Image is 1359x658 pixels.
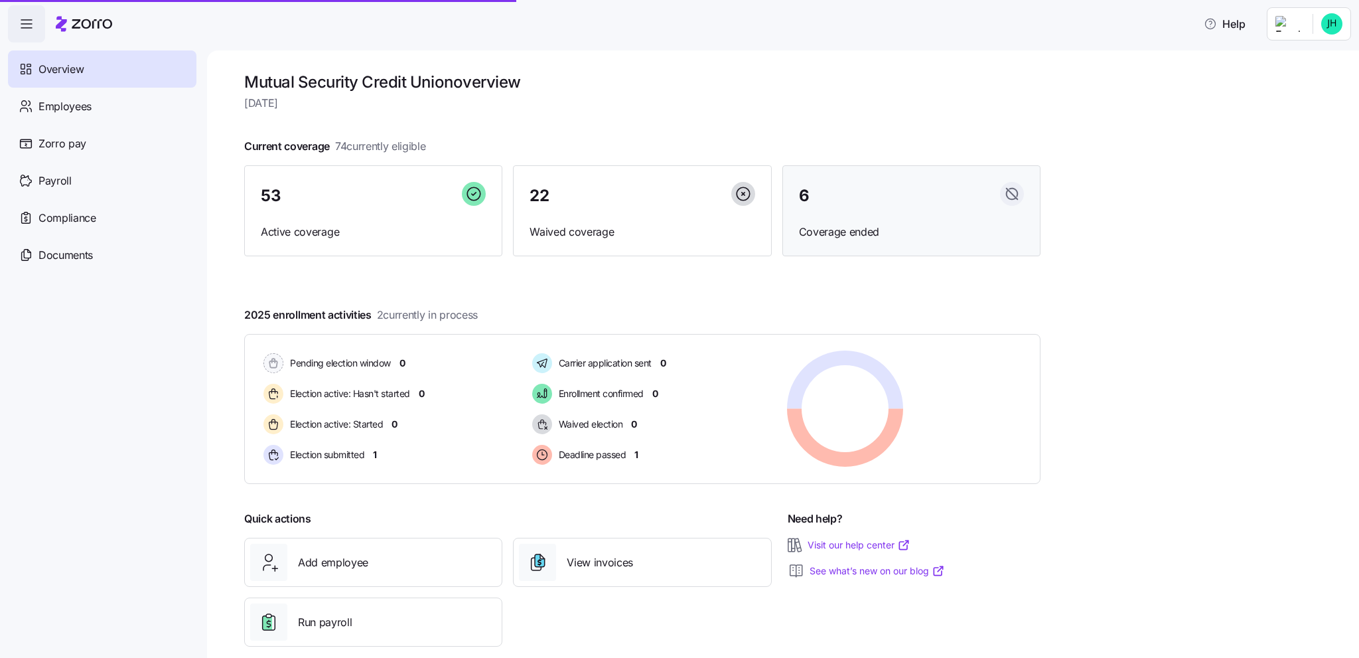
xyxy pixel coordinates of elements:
a: Employees [8,88,196,125]
span: 2025 enrollment activities [244,307,478,323]
span: Compliance [38,210,96,226]
img: Employer logo [1275,16,1302,32]
a: Visit our help center [808,538,910,552]
span: 0 [660,357,666,370]
span: Election active: Hasn't started [286,387,410,400]
span: Overview [38,61,84,78]
span: Pending election window [286,357,391,370]
span: 1 [373,448,377,461]
span: Carrier application sent [555,357,652,370]
span: Documents [38,247,93,264]
span: Run payroll [298,614,352,631]
a: See what’s new on our blog [810,564,945,578]
span: Employees [38,98,92,115]
span: 0 [392,418,397,431]
span: Help [1204,16,1246,32]
h1: Mutual Security Credit Union overview [244,72,1040,92]
button: Help [1193,11,1256,37]
span: 0 [652,387,658,400]
span: [DATE] [244,95,1040,112]
span: 0 [631,418,637,431]
a: Payroll [8,162,196,199]
span: 6 [799,188,810,204]
span: Payroll [38,173,72,189]
span: 1 [634,448,638,461]
a: Zorro pay [8,125,196,162]
span: Current coverage [244,138,426,155]
a: Overview [8,50,196,88]
span: Election submitted [286,448,364,461]
span: Waived coverage [530,224,754,240]
span: Need help? [788,511,843,527]
span: Zorro pay [38,135,86,152]
span: Add employee [298,554,368,571]
span: 0 [419,387,425,400]
span: Quick actions [244,511,311,527]
img: 8c8e6c77ffa765d09eea4464d202a615 [1321,13,1342,35]
span: 22 [530,188,549,204]
a: Documents [8,236,196,274]
span: 0 [399,357,405,370]
span: Waived election [555,418,623,431]
span: View invoices [567,554,633,571]
span: 53 [261,188,281,204]
span: Coverage ended [799,224,1024,240]
span: Election active: Started [286,418,383,431]
a: Compliance [8,199,196,236]
span: Deadline passed [555,448,626,461]
span: 2 currently in process [377,307,478,323]
span: Active coverage [261,224,486,240]
span: Enrollment confirmed [555,387,644,400]
span: 74 currently eligible [335,138,426,155]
